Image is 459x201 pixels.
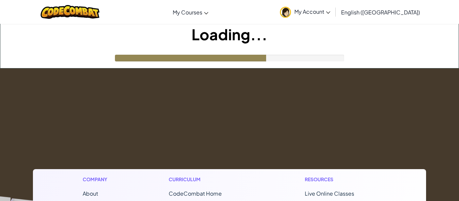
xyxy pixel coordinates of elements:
[41,5,99,19] img: CodeCombat logo
[305,190,354,197] a: Live Online Classes
[341,9,420,16] span: English ([GEOGRAPHIC_DATA])
[169,3,212,21] a: My Courses
[280,7,291,18] img: avatar
[83,176,114,183] h1: Company
[173,9,202,16] span: My Courses
[169,176,250,183] h1: Curriculum
[305,176,376,183] h1: Resources
[83,190,98,197] a: About
[277,1,334,22] a: My Account
[294,8,330,15] span: My Account
[338,3,423,21] a: English ([GEOGRAPHIC_DATA])
[169,190,222,197] span: CodeCombat Home
[0,24,459,45] h1: Loading...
